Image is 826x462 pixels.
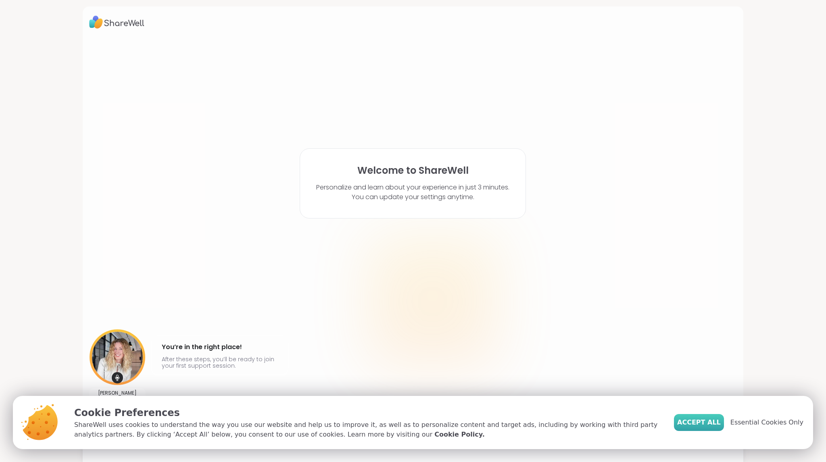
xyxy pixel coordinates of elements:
[74,406,661,420] p: Cookie Preferences
[730,418,803,427] span: Essential Cookies Only
[434,430,484,439] a: Cookie Policy.
[677,418,721,427] span: Accept All
[90,329,145,385] img: User image
[112,372,123,383] img: mic icon
[162,356,278,369] p: After these steps, you’ll be ready to join your first support session.
[162,341,278,354] h4: You’re in the right place!
[316,183,509,202] p: Personalize and learn about your experience in just 3 minutes. You can update your settings anytime.
[357,165,469,176] h1: Welcome to ShareWell
[98,390,137,396] p: [PERSON_NAME]
[674,414,724,431] button: Accept All
[89,13,144,31] img: ShareWell Logo
[74,420,661,439] p: ShareWell uses cookies to understand the way you use our website and help us to improve it, as we...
